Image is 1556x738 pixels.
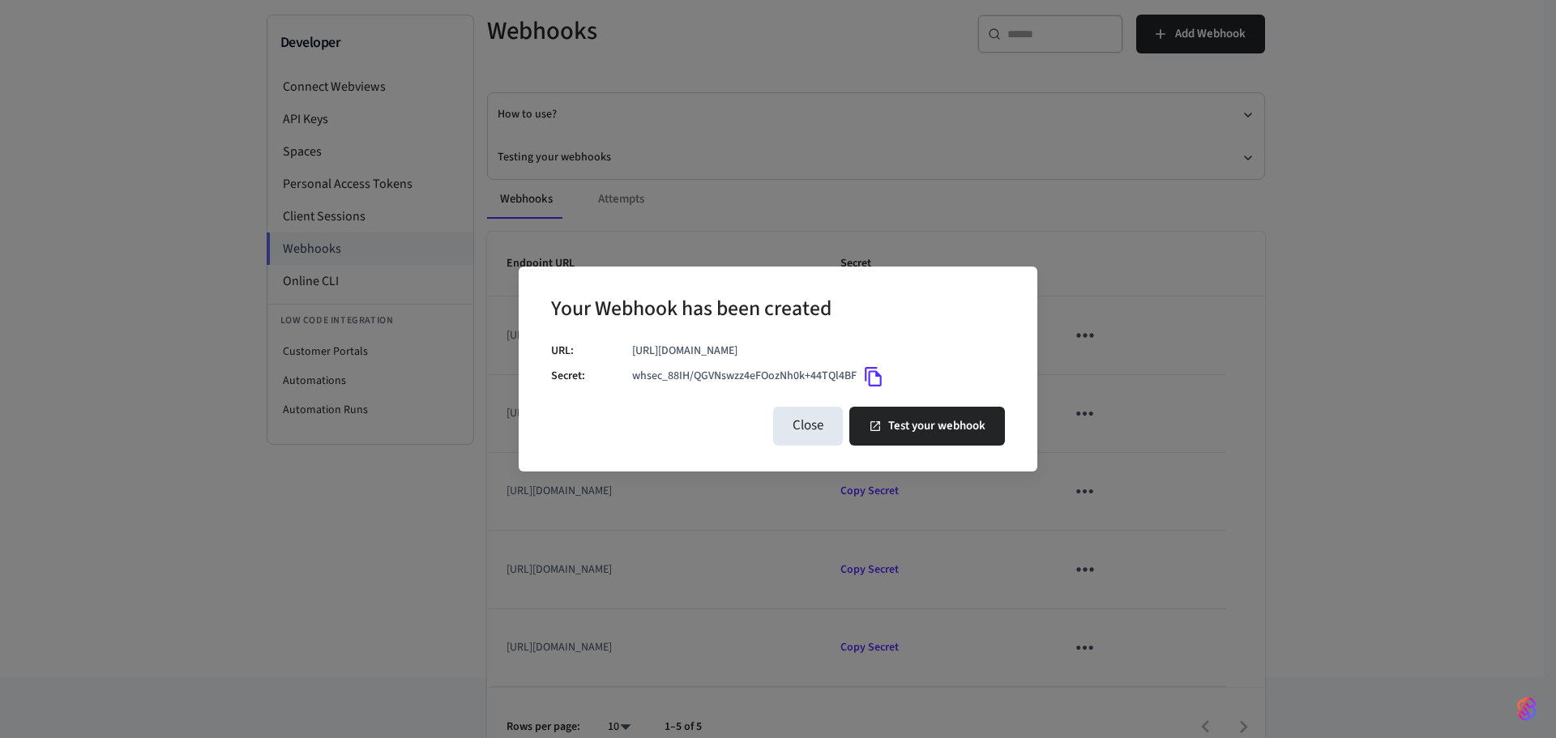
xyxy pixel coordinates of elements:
[551,286,831,335] h2: Your Webhook has been created
[632,368,857,385] p: whsec_88IH/QGVNswzz4eFOozNh0k+44TQl4BF
[632,343,1005,360] p: [URL][DOMAIN_NAME]
[857,360,891,394] button: Copy
[773,407,843,446] button: Close
[1517,696,1537,722] img: SeamLogoGradient.69752ec5.svg
[849,407,1005,446] button: Test your webhook
[551,368,632,385] p: Secret:
[551,343,632,360] p: URL:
